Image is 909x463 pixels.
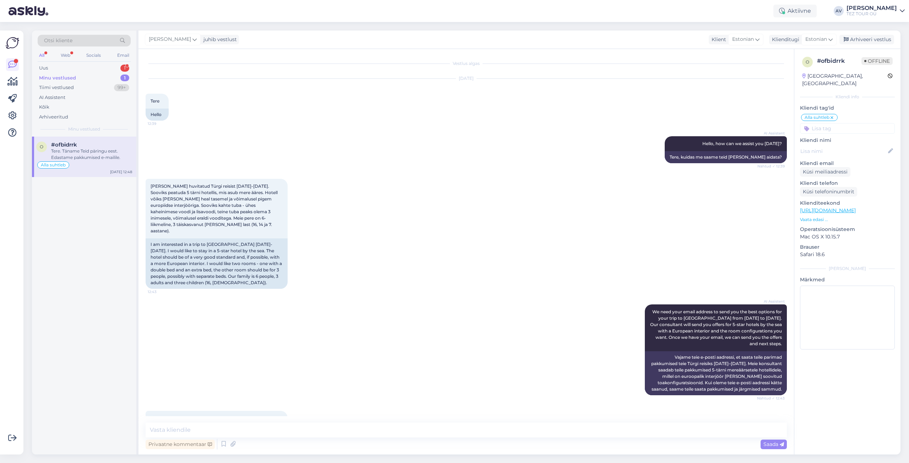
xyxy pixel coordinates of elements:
span: Estonian [732,35,754,43]
img: Askly Logo [6,36,19,50]
span: 12:39 [148,121,174,126]
span: We need your email address to send you the best options for your trip to [GEOGRAPHIC_DATA] from [... [650,309,783,346]
p: Kliendi nimi [800,137,895,144]
p: Kliendi tag'id [800,104,895,112]
div: Email [116,51,131,60]
div: I am interested in a trip to [GEOGRAPHIC_DATA] [DATE]-[DATE]. I would like to stay in a 5-star ho... [146,238,288,289]
div: AI Assistent [39,94,65,101]
div: Privaatne kommentaar [146,440,215,449]
p: Safari 18.6 [800,251,895,258]
p: Kliendi telefon [800,180,895,187]
div: [PERSON_NAME] [800,265,895,272]
p: Mac OS X 10.15.7 [800,233,895,241]
div: Socials [85,51,102,60]
div: Klient [709,36,726,43]
span: Alla suhtleb [41,163,66,167]
p: Brauser [800,243,895,251]
a: [PERSON_NAME]TEZ TOUR OÜ [847,5,905,17]
div: [PERSON_NAME] [847,5,897,11]
div: Tere. Täname Teid päringu eest. Edastame pakkumised e-mailile. [51,148,132,161]
span: Otsi kliente [44,37,72,44]
span: [PERSON_NAME] huvitatud Türgi reisist [DATE]-[DATE]. Sooviks peatuda 5 tärni hotellis, mis asub m... [151,183,279,233]
span: [PERSON_NAME] [149,35,191,43]
span: Hello, how can we assist you [DATE]? [702,141,782,146]
span: Saada [763,441,784,447]
span: Tere [151,98,159,104]
div: All [38,51,46,60]
span: Nähtud ✓ 12:39 [757,164,785,169]
div: Tere, kuidas me saame teid [PERSON_NAME] aidata? [665,151,787,163]
span: Minu vestlused [68,126,100,132]
div: 99+ [114,84,129,91]
div: TEZ TOUR OÜ [847,11,897,17]
div: Kliendi info [800,94,895,100]
div: [DATE] [146,75,787,82]
div: Hello [146,109,169,121]
div: Vestlus algas [146,60,787,67]
input: Lisa tag [800,123,895,134]
span: Estonian [805,35,827,43]
span: AI Assistent [758,299,785,304]
div: 1 [120,65,129,72]
div: Klienditugi [769,36,799,43]
a: [URL][DOMAIN_NAME] [800,207,856,214]
div: AV [834,6,844,16]
p: Operatsioonisüsteem [800,226,895,233]
div: Aktiivne [773,5,817,17]
span: #ofbidrrk [51,142,77,148]
div: Uus [39,65,48,72]
div: Arhiveeri vestlus [839,35,894,44]
div: Arhiveeritud [39,114,68,121]
a: [EMAIL_ADDRESS][DOMAIN_NAME] [190,415,269,421]
p: Kliendi email [800,160,895,167]
div: Kõik [39,104,49,111]
div: Küsi meiliaadressi [800,167,850,177]
div: [GEOGRAPHIC_DATA], [GEOGRAPHIC_DATA] [802,72,888,87]
div: Vajame teie e-posti aadressi, et saata teile parimad pakkumised teie Türgi reisiks [DATE]–[DATE].... [645,351,787,395]
span: Alla suhtleb [805,115,829,120]
input: Lisa nimi [800,147,887,155]
div: [DATE] 12:48 [110,169,132,175]
div: Web [59,51,72,60]
div: Minu vestlused [39,75,76,82]
p: Märkmed [800,276,895,283]
div: juhib vestlust [201,36,237,43]
div: Küsi telefoninumbrit [800,187,857,197]
div: 1 [120,75,129,82]
span: minu kontaktid on , telefon [PHONE_NUMBER] [151,415,271,427]
span: Offline [861,57,893,65]
span: o [40,144,43,149]
p: Vaata edasi ... [800,216,895,223]
span: o [806,59,809,65]
p: Klienditeekond [800,199,895,207]
span: 12:43 [148,289,174,294]
div: Tiimi vestlused [39,84,74,91]
span: Nähtud ✓ 12:43 [757,396,785,401]
div: # ofbidrrk [817,57,861,65]
span: AI Assistent [758,131,785,136]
